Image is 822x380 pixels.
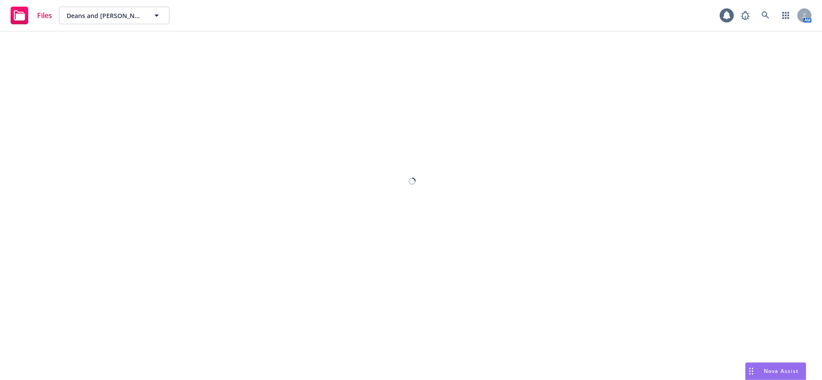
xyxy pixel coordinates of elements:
span: Nova Assist [764,367,799,375]
span: Deans and [PERSON_NAME] [67,11,143,20]
button: Deans and [PERSON_NAME] [59,7,169,24]
span: Files [37,12,52,19]
a: Search [757,7,774,24]
a: Report a Bug [736,7,754,24]
div: Drag to move [746,363,757,380]
a: Files [7,3,56,28]
a: Switch app [777,7,795,24]
button: Nova Assist [745,362,806,380]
